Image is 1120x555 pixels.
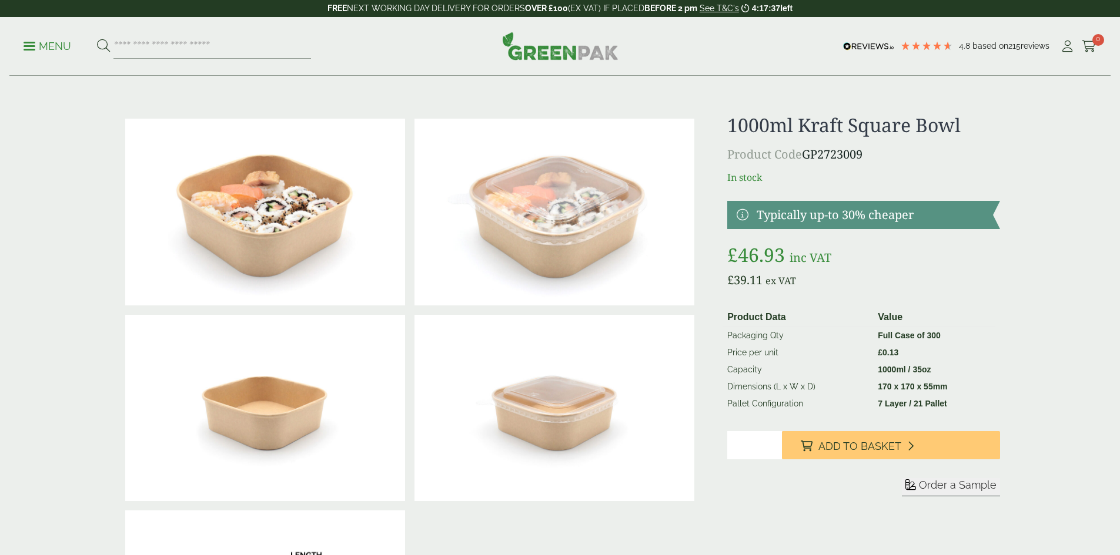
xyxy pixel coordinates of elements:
img: 2723009 1000ml Square Kraft Bowl With Lid And Sushi Contents [414,119,694,305]
p: GP2723009 [727,146,999,163]
th: Value [873,308,995,327]
strong: 170 x 170 x 55mm [878,382,947,391]
strong: BEFORE 2 pm [644,4,697,13]
strong: FREE [327,4,347,13]
span: Order a Sample [919,479,997,491]
span: 4.8 [959,41,972,51]
p: Menu [24,39,71,53]
button: Add to Basket [782,431,1000,459]
h1: 1000ml Kraft Square Bowl [727,114,999,136]
img: REVIEWS.io [843,42,894,51]
span: reviews [1021,41,1049,51]
span: £ [878,348,882,357]
a: 0 [1082,38,1096,55]
strong: Full Case of 300 [878,331,941,340]
td: Packaging Qty [723,327,873,345]
i: My Account [1060,41,1075,52]
td: Price per unit [723,344,873,361]
strong: 7 Layer / 21 Pallet [878,399,947,408]
span: Product Code [727,146,802,162]
button: Order a Sample [902,478,1000,496]
span: Based on [972,41,1008,51]
th: Product Data [723,308,873,327]
div: 4.79 Stars [900,41,953,51]
span: £ [727,242,738,267]
img: 2723009 1000ml Square Kraft Bowl With Lid [414,315,694,502]
span: 4:17:37 [752,4,780,13]
img: GreenPak Supplies [502,32,618,60]
a: See T&C's [700,4,739,13]
strong: OVER £100 [525,4,568,13]
span: Add to Basket [818,440,901,453]
span: ex VAT [765,274,796,287]
span: 215 [1008,41,1021,51]
bdi: 46.93 [727,242,785,267]
img: 2723009 1000ml Square Kraft Bowl With Sushi Contents [125,119,405,305]
p: In stock [727,170,999,184]
img: 2723009 1000ml Square Kraft Bowl (1) [125,315,405,502]
a: Menu [24,39,71,51]
td: Dimensions (L x W x D) [723,378,873,395]
span: £ [727,272,734,288]
td: Pallet Configuration [723,395,873,412]
span: inc VAT [790,250,831,265]
strong: 1000ml / 35oz [878,365,931,374]
span: left [780,4,793,13]
td: Capacity [723,361,873,378]
bdi: 0.13 [878,348,898,357]
i: Cart [1082,41,1096,52]
bdi: 39.11 [727,272,763,288]
span: 0 [1092,34,1104,46]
